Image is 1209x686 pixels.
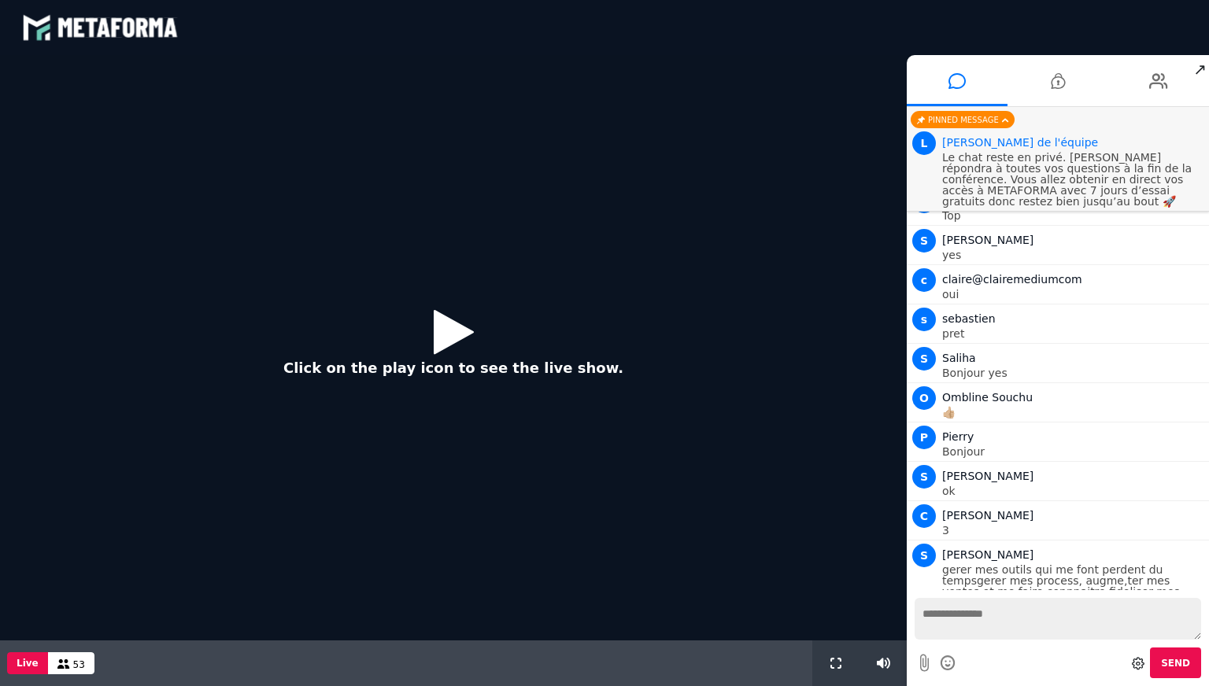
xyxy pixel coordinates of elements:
span: s [912,308,936,331]
span: ↗ [1191,55,1209,83]
span: Ombline Souchu [942,391,1033,404]
span: sebastien [942,312,996,325]
span: 53 [73,659,85,670]
span: P [912,426,936,449]
p: ok [942,485,1205,496]
span: claire@clairemediumcom [942,273,1082,286]
p: Le chat reste en privé. [PERSON_NAME] répondra à toutes vos questions à la fin de la conférence. ... [942,152,1205,207]
span: L [912,131,936,155]
span: S [912,347,936,371]
button: Live [7,652,48,674]
p: 👍🏼 [942,407,1205,418]
span: S [912,229,936,253]
p: Bonjour [942,446,1205,457]
span: Send [1161,658,1190,669]
p: Bonjour yes [942,367,1205,378]
p: yes [942,249,1205,260]
span: [PERSON_NAME] [942,509,1033,522]
p: gerer mes outils qui me font perdent du tempsgerer mes process, augme,ter mes ventes et me faire ... [942,564,1205,608]
p: Click on the play icon to see the live show. [283,357,623,378]
span: C [912,504,936,528]
button: Send [1150,647,1201,678]
span: S [912,544,936,567]
span: [PERSON_NAME] [942,548,1033,561]
span: [PERSON_NAME] [942,234,1033,246]
span: S [912,465,936,489]
span: Animator [942,136,1098,149]
span: [PERSON_NAME] [942,470,1033,482]
p: pret [942,328,1205,339]
button: Click on the play icon to see the live show. [268,297,639,399]
p: oui [942,289,1205,300]
span: O [912,386,936,410]
span: Pierry [942,430,974,443]
div: Pinned message [911,111,1015,128]
p: 3 [942,525,1205,536]
span: Saliha [942,352,976,364]
p: Top [942,210,1205,221]
span: c [912,268,936,292]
